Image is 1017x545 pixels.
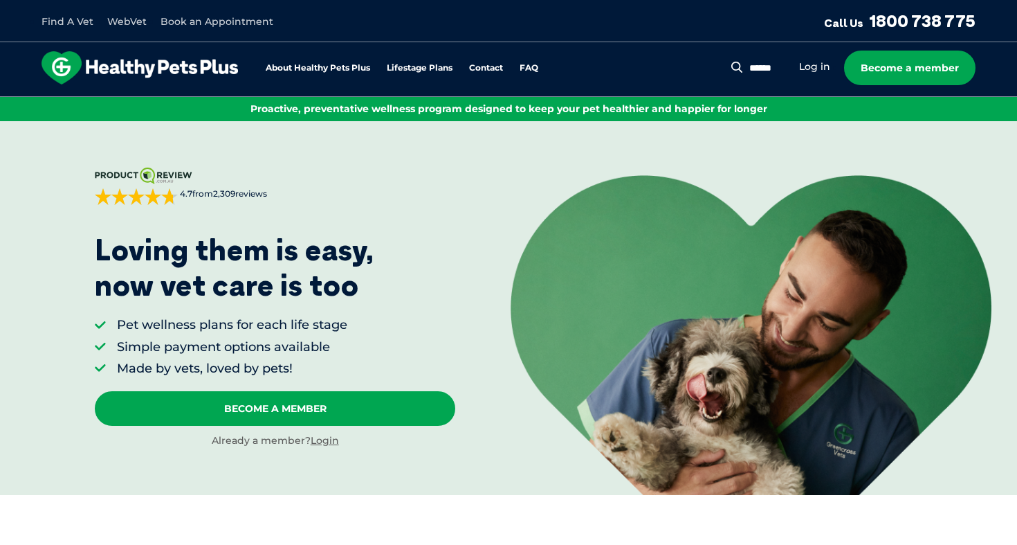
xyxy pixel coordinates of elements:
[180,188,192,199] strong: 4.7
[117,360,347,377] li: Made by vets, loved by pets!
[95,391,455,426] a: Become A Member
[95,188,178,205] div: 4.7 out of 5 stars
[95,434,455,448] div: Already a member?
[511,175,991,495] img: <p>Loving them is easy, <br /> now vet care is too</p>
[95,233,374,303] p: Loving them is easy, now vet care is too
[117,316,347,334] li: Pet wellness plans for each life stage
[117,339,347,356] li: Simple payment options available
[311,434,339,447] a: Login
[213,188,267,199] span: 2,309 reviews
[178,188,267,200] span: from
[95,168,455,205] a: 4.7from2,309reviews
